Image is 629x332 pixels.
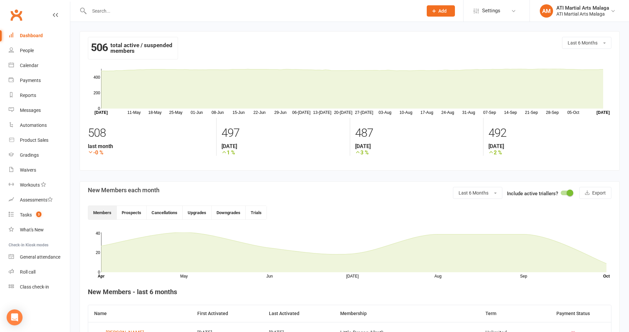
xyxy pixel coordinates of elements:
[9,28,70,43] a: Dashboard
[482,3,500,18] span: Settings
[556,11,609,17] div: ATI Martial Arts Malaga
[20,182,40,188] div: Workouts
[453,187,502,199] button: Last 6 Months
[568,40,598,45] span: Last 6 Months
[8,7,25,23] a: Clubworx
[20,108,41,113] div: Messages
[9,88,70,103] a: Reports
[117,206,147,219] button: Prospects
[212,206,246,219] button: Downgrades
[20,93,36,98] div: Reports
[355,123,478,143] div: 487
[9,207,70,222] a: Tasks 3
[507,190,558,198] label: Include active triallers?
[88,123,211,143] div: 508
[9,178,70,193] a: Workouts
[20,63,38,68] div: Calendar
[88,206,117,219] button: Members
[88,37,178,59] div: total active / suspended members
[9,193,70,207] a: Assessments
[9,163,70,178] a: Waivers
[355,149,478,156] strong: 3 %
[183,206,212,219] button: Upgrades
[9,43,70,58] a: People
[438,8,447,14] span: Add
[9,73,70,88] a: Payments
[87,6,418,16] input: Search...
[20,254,60,260] div: General attendance
[191,305,263,322] th: First Activated
[479,305,535,322] th: Term
[246,206,267,219] button: Trials
[20,212,32,217] div: Tasks
[9,280,70,294] a: Class kiosk mode
[147,206,183,219] button: Cancellations
[263,305,334,322] th: Last Activated
[9,265,70,280] a: Roll call
[88,288,611,295] h4: New Members - last 6 months
[7,309,23,325] div: Open Intercom Messenger
[221,149,345,156] strong: 1 %
[427,5,455,17] button: Add
[20,269,35,275] div: Roll call
[9,250,70,265] a: General attendance kiosk mode
[488,123,611,143] div: 492
[20,137,48,143] div: Product Sales
[88,149,211,156] strong: -0 %
[20,284,49,290] div: Class check-in
[20,152,39,158] div: Gradings
[9,222,70,237] a: What's New
[9,103,70,118] a: Messages
[20,167,36,173] div: Waivers
[355,143,478,149] strong: [DATE]
[556,5,609,11] div: ATI Martial Arts Malaga
[221,143,345,149] strong: [DATE]
[9,133,70,148] a: Product Sales
[535,305,611,322] th: Payment Status
[20,123,47,128] div: Automations
[20,78,41,83] div: Payments
[540,4,553,18] div: AM
[562,37,611,49] button: Last 6 Months
[20,197,53,203] div: Assessments
[88,187,159,194] h3: New Members each month
[488,143,611,149] strong: [DATE]
[334,305,480,322] th: Membership
[88,305,191,322] th: Name
[9,58,70,73] a: Calendar
[488,149,611,156] strong: 2 %
[459,190,488,196] span: Last 6 Months
[20,33,43,38] div: Dashboard
[20,48,34,53] div: People
[9,118,70,133] a: Automations
[579,187,611,199] button: Export
[36,211,41,217] span: 3
[88,143,211,149] strong: last month
[9,148,70,163] a: Gradings
[91,42,108,52] strong: 506
[20,227,44,232] div: What's New
[221,123,345,143] div: 497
